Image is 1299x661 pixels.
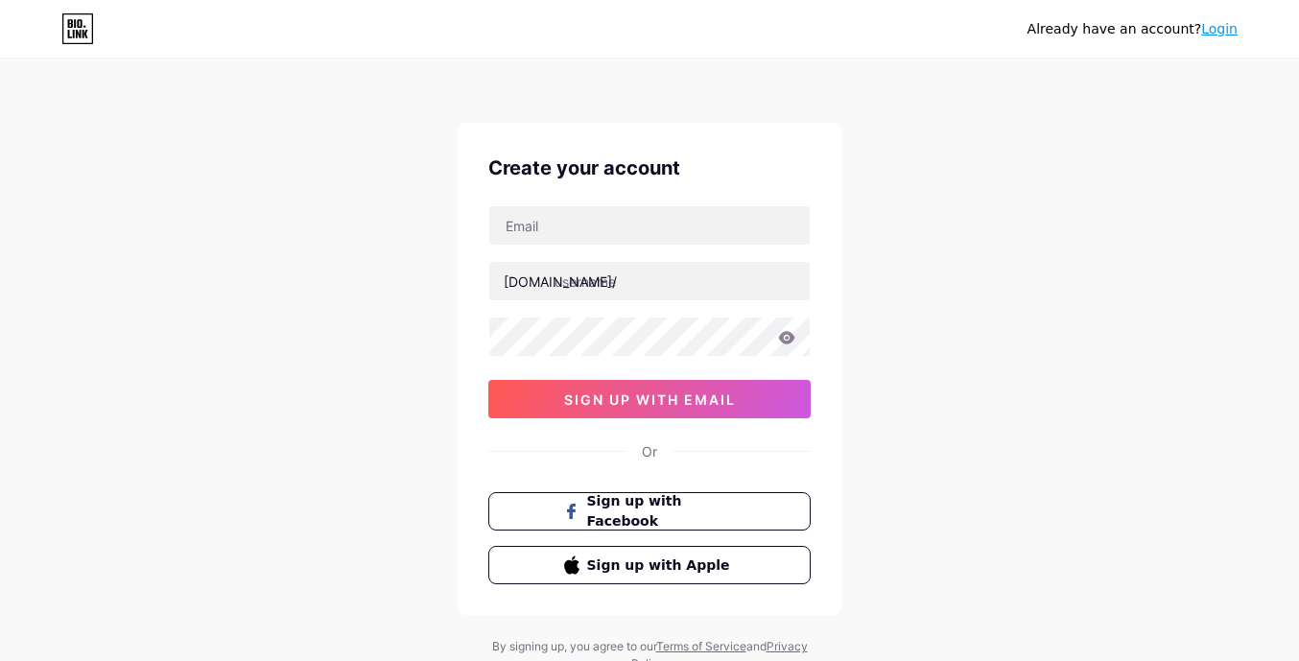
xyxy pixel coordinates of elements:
[587,555,736,576] span: Sign up with Apple
[488,380,811,418] button: sign up with email
[1201,21,1238,36] a: Login
[488,546,811,584] button: Sign up with Apple
[504,271,617,292] div: [DOMAIN_NAME]/
[488,153,811,182] div: Create your account
[489,206,810,245] input: Email
[656,639,746,653] a: Terms of Service
[587,491,736,531] span: Sign up with Facebook
[564,391,736,408] span: sign up with email
[489,262,810,300] input: username
[1027,19,1238,39] div: Already have an account?
[488,492,811,531] button: Sign up with Facebook
[642,441,657,461] div: Or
